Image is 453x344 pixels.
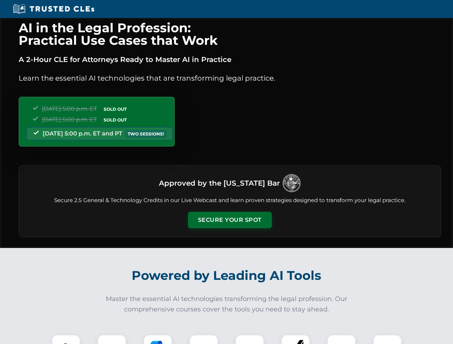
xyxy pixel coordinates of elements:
h2: Powered by Leading AI Tools [28,263,425,288]
span: SOLD OUT [101,105,129,113]
p: Secure 2.5 General & Technology Credits in our Live Webcast and learn proven strategies designed ... [28,196,432,205]
h3: Approved by the [US_STATE] Bar [159,177,280,190]
p: A 2-Hour CLE for Attorneys Ready to Master AI in Practice [19,54,441,65]
button: Secure Your Spot [188,212,272,228]
p: Learn the essential AI technologies that are transforming legal practice. [19,72,441,84]
p: Master the essential AI technologies transforming the legal profession. Our comprehensive courses... [101,294,352,315]
h1: AI in the Legal Profession: Practical Use Cases that Work [19,21,441,47]
img: Trusted CLEs [11,4,96,14]
span: SOLD OUT [101,116,129,124]
span: [DATE] 5:00 p.m. ET [42,116,97,123]
span: [DATE] 5:00 p.m. ET [42,105,97,112]
img: Logo [283,174,301,192]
